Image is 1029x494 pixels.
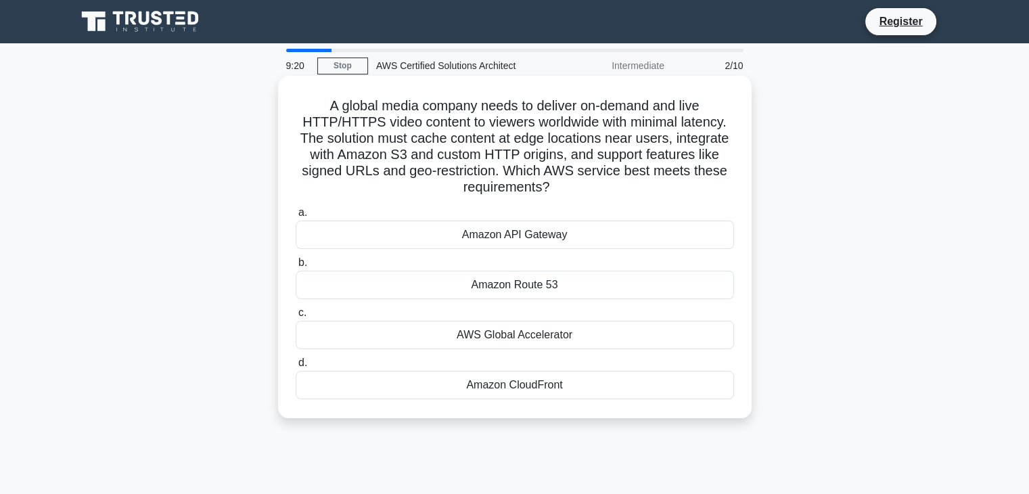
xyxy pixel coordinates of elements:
[871,13,930,30] a: Register
[298,256,307,268] span: b.
[294,97,735,196] h5: A global media company needs to deliver on-demand and live HTTP/HTTPS video content to viewers wo...
[672,52,752,79] div: 2/10
[296,221,734,249] div: Amazon API Gateway
[296,271,734,299] div: Amazon Route 53
[298,357,307,368] span: d.
[298,307,306,318] span: c.
[554,52,672,79] div: Intermediate
[296,371,734,399] div: Amazon CloudFront
[317,58,368,74] a: Stop
[278,52,317,79] div: 9:20
[296,321,734,349] div: AWS Global Accelerator
[298,206,307,218] span: a.
[368,52,554,79] div: AWS Certified Solutions Architect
